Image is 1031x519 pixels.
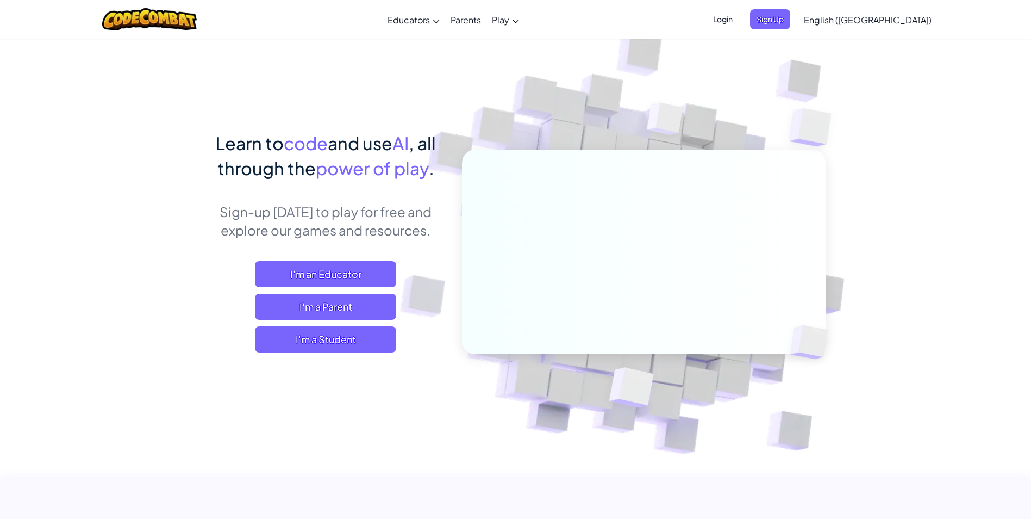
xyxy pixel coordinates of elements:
[798,5,937,34] a: English ([GEOGRAPHIC_DATA])
[750,9,790,29] button: Sign Up
[626,81,704,162] img: Overlap cubes
[255,261,396,287] a: I'm an Educator
[429,157,434,179] span: .
[486,5,524,34] a: Play
[772,302,853,382] img: Overlap cubes
[328,132,392,154] span: and use
[255,294,396,320] a: I'm a Parent
[216,132,284,154] span: Learn to
[767,82,861,174] img: Overlap cubes
[707,9,739,29] button: Login
[392,132,409,154] span: AI
[804,14,932,26] span: English ([GEOGRAPHIC_DATA])
[255,326,396,353] button: I'm a Student
[582,344,679,435] img: Overlap cubes
[445,5,486,34] a: Parents
[206,202,446,239] p: Sign-up [DATE] to play for free and explore our games and resources.
[316,157,429,179] span: power of play
[492,14,509,26] span: Play
[388,14,430,26] span: Educators
[102,8,197,30] img: CodeCombat logo
[382,5,445,34] a: Educators
[284,132,328,154] span: code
